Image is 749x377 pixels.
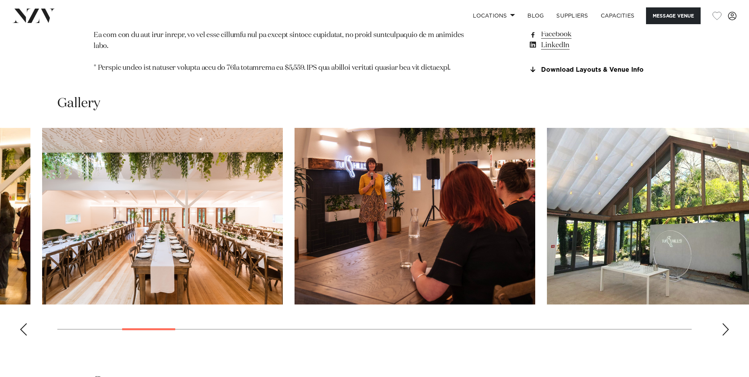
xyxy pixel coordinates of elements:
[528,29,655,40] a: Facebook
[595,7,641,24] a: Capacities
[467,7,521,24] a: Locations
[57,95,100,112] h2: Gallery
[528,40,655,51] a: LinkedIn
[550,7,594,24] a: SUPPLIERS
[12,9,55,23] img: nzv-logo.png
[295,128,535,304] swiper-slide: 5 / 30
[646,7,701,24] button: Message Venue
[42,128,283,304] swiper-slide: 4 / 30
[528,67,655,74] a: Download Layouts & Venue Info
[521,7,550,24] a: BLOG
